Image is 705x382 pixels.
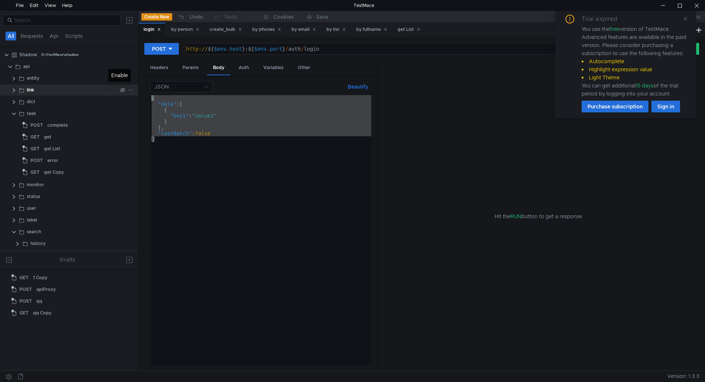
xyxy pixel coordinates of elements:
[14,16,116,24] input: Search...
[172,11,208,22] button: Undo
[23,61,30,72] div: api
[47,250,88,261] div: test_single_search
[27,84,34,95] div: link
[30,238,46,249] div: history
[47,32,61,40] button: Api
[316,14,328,19] div: Save
[292,61,316,75] div: Other
[189,12,203,21] div: Undo
[27,96,35,107] div: dict
[636,82,654,89] span: 15 days
[27,73,39,84] div: entity
[30,250,43,261] span: POST
[19,307,29,318] span: GET
[233,61,255,75] div: Auth
[610,26,619,32] span: free
[41,49,79,60] div: D:\TestMace\shadow
[6,32,16,40] button: All
[44,131,51,143] div: get
[44,167,64,178] div: get Copy
[274,12,294,21] div: Cookies
[144,43,179,55] button: POST
[144,26,161,33] div: login
[60,255,75,264] div: Drafts
[207,61,230,75] div: Body
[225,12,238,21] div: Redo
[36,296,42,307] div: qq
[356,26,387,33] div: by fullname
[326,26,346,33] div: by inn
[19,272,29,283] span: GET
[582,82,687,98] div: You can get additional of the trial period by logging into your account.
[47,120,68,131] div: complete
[27,226,41,237] div: search
[582,65,687,73] li: Highlight expression value
[210,26,242,33] div: create_bulk
[667,371,699,382] span: Version: 1.3.3
[398,26,420,33] div: get List
[108,69,131,82] div: Enable
[27,203,36,214] div: user
[30,131,40,143] span: GET
[30,167,40,178] span: GET
[63,32,85,40] button: Scripts
[208,11,243,22] button: Redo
[651,101,680,112] button: Sign in
[27,108,36,119] div: task
[30,120,43,131] span: POST
[582,25,687,98] div: You use the version of TestMace. Advanced features are available in the paid version. Please cons...
[582,15,626,24] div: Trial expired
[30,143,40,154] span: GET
[19,49,37,60] div: Shadow
[33,272,47,283] div: 1 Copy
[27,215,37,226] div: label
[19,296,32,307] span: POST
[171,26,199,33] div: by person
[141,13,172,21] button: Create New
[257,61,289,75] div: Variables
[582,73,687,82] li: Light Theme
[36,284,56,295] div: apiProxy
[44,143,60,154] div: get List
[152,45,166,53] div: POST
[19,284,32,295] span: POST
[144,61,174,75] div: Headers
[27,179,44,190] div: monitor
[27,191,40,202] div: status
[510,213,521,220] span: RUN
[47,155,58,166] div: error
[33,307,51,318] div: qq Copy
[495,212,582,220] span: Hit the button to get a response
[252,26,281,33] div: by phones
[345,82,371,91] button: Beautify
[30,155,43,166] span: POST
[292,26,316,33] div: by email
[177,61,205,75] div: Params
[18,32,45,40] button: Requests
[582,57,687,65] li: Autocomplete
[582,101,648,112] button: Purchase subscription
